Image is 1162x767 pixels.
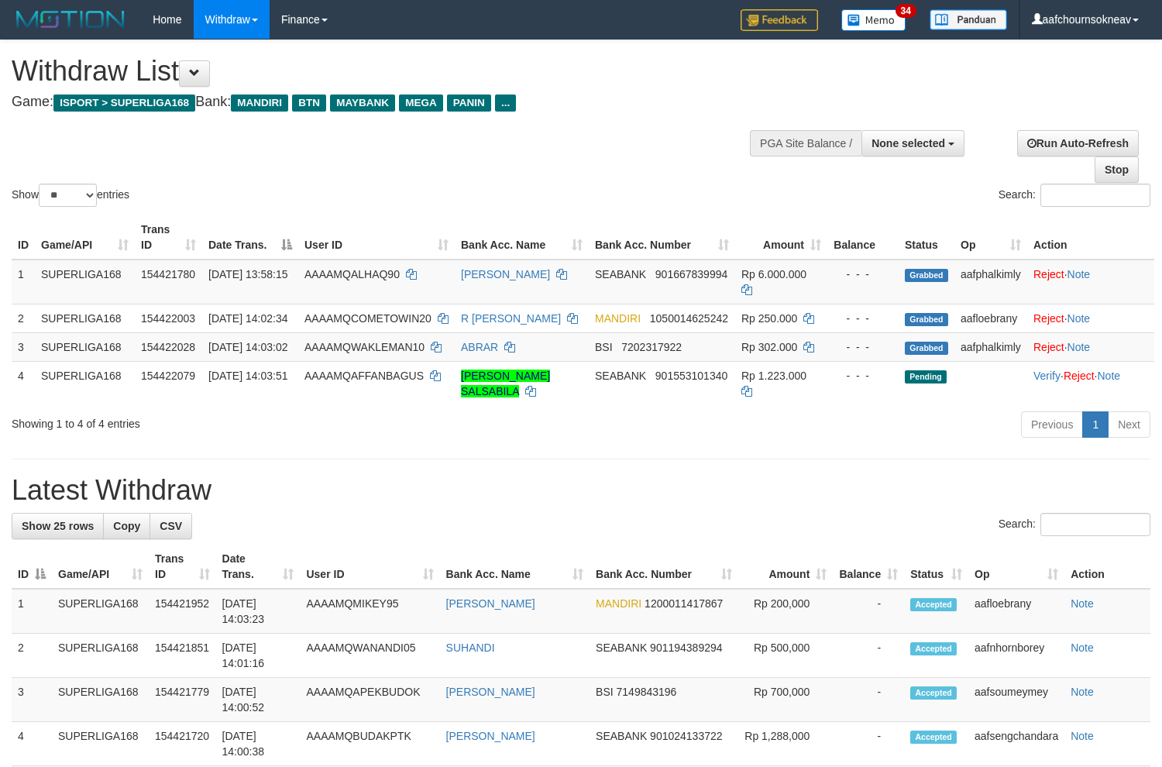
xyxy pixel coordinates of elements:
span: Copy 901553101340 to clipboard [655,370,727,382]
a: Reject [1064,370,1095,382]
span: MANDIRI [595,312,641,325]
td: SUPERLIGA168 [35,361,135,405]
span: [DATE] 14:02:34 [208,312,287,325]
span: Copy 901024133722 to clipboard [650,730,722,742]
td: 1 [12,260,35,304]
span: MAYBANK [330,95,395,112]
a: Verify [1033,370,1061,382]
div: - - - [834,368,892,383]
td: aafphalkimly [954,260,1027,304]
img: Feedback.jpg [741,9,818,31]
td: aafphalkimly [954,332,1027,361]
img: MOTION_logo.png [12,8,129,31]
span: 154422003 [141,312,195,325]
th: User ID: activate to sort column ascending [298,215,455,260]
a: CSV [150,513,192,539]
label: Show entries [12,184,129,207]
span: Accepted [910,731,957,744]
span: MANDIRI [231,95,288,112]
th: Bank Acc. Name: activate to sort column ascending [440,545,590,589]
td: aafloebrany [954,304,1027,332]
a: Note [1067,341,1091,353]
td: SUPERLIGA168 [35,304,135,332]
td: SUPERLIGA168 [52,678,149,722]
a: Note [1071,641,1094,654]
a: Note [1067,268,1091,280]
h1: Latest Withdraw [12,475,1150,506]
td: SUPERLIGA168 [52,634,149,678]
td: - [833,634,904,678]
span: BTN [292,95,326,112]
span: Copy 901667839994 to clipboard [655,268,727,280]
td: 2 [12,634,52,678]
a: Show 25 rows [12,513,104,539]
td: 4 [12,722,52,766]
span: BSI [595,341,613,353]
a: Reject [1033,312,1064,325]
a: Run Auto-Refresh [1017,130,1139,156]
span: MANDIRI [596,597,641,610]
a: Copy [103,513,150,539]
span: Grabbed [905,342,948,355]
a: Next [1108,411,1150,438]
td: aafnhornborey [968,634,1064,678]
span: Rp 6.000.000 [741,268,806,280]
a: Reject [1033,341,1064,353]
a: [PERSON_NAME] [446,686,535,698]
td: Rp 200,000 [738,589,833,634]
span: None selected [871,137,945,150]
th: Status [899,215,954,260]
input: Search: [1040,513,1150,536]
td: 3 [12,332,35,361]
span: AAAAMQAFFANBAGUS [304,370,424,382]
h1: Withdraw List [12,56,759,87]
label: Search: [999,513,1150,536]
span: BSI [596,686,614,698]
th: Balance: activate to sort column ascending [833,545,904,589]
th: ID [12,215,35,260]
span: MEGA [399,95,443,112]
span: Copy 1200011417867 to clipboard [645,597,723,610]
td: - [833,589,904,634]
td: · · [1027,361,1154,405]
label: Search: [999,184,1150,207]
span: Copy 901194389294 to clipboard [650,641,722,654]
span: Accepted [910,686,957,700]
span: CSV [160,520,182,532]
th: Action [1027,215,1154,260]
a: Note [1067,312,1091,325]
th: User ID: activate to sort column ascending [300,545,439,589]
td: SUPERLIGA168 [35,332,135,361]
span: AAAAMQCOMETOWIN20 [304,312,431,325]
td: 154421779 [149,678,216,722]
th: Balance [827,215,899,260]
span: Rp 302.000 [741,341,797,353]
a: SUHANDI [446,641,495,654]
a: Stop [1095,156,1139,183]
span: Pending [905,370,947,383]
td: 4 [12,361,35,405]
span: 154422028 [141,341,195,353]
td: - [833,722,904,766]
td: aafloebrany [968,589,1064,634]
div: Showing 1 to 4 of 4 entries [12,410,473,432]
td: Rp 500,000 [738,634,833,678]
th: Amount: activate to sort column ascending [738,545,833,589]
a: Note [1071,597,1094,610]
th: Amount: activate to sort column ascending [735,215,827,260]
td: 154421720 [149,722,216,766]
span: [DATE] 14:03:02 [208,341,287,353]
a: [PERSON_NAME] SALSABILA [461,370,550,397]
td: 2 [12,304,35,332]
a: ABRAR [461,341,498,353]
img: Button%20Memo.svg [841,9,906,31]
td: SUPERLIGA168 [35,260,135,304]
td: AAAAMQMIKEY95 [300,589,439,634]
a: [PERSON_NAME] [461,268,550,280]
button: None selected [861,130,964,156]
span: 154422079 [141,370,195,382]
th: ID: activate to sort column descending [12,545,52,589]
th: Game/API: activate to sort column ascending [52,545,149,589]
span: AAAAMQALHAQ90 [304,268,400,280]
div: - - - [834,267,892,282]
